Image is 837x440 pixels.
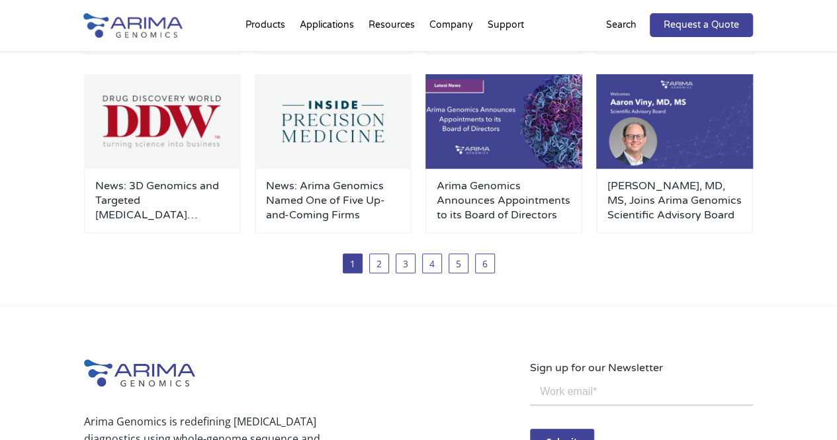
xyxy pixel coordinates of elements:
[437,179,572,222] a: Arima Genomics Announces Appointments to its Board of Directors
[449,253,468,273] a: 5
[607,179,742,222] a: [PERSON_NAME], MD, MS, Joins Arima Genomics Scientific Advisory Board
[266,179,401,222] a: News: Arima Genomics Named One of Five Up-and-Coming Firms
[83,13,183,38] img: Arima-Genomics-logo
[343,253,363,273] span: 1
[422,253,442,273] a: 4
[84,74,242,169] img: Drug-Discovery-World_Logo-500x300.png
[396,253,416,273] a: 3
[255,74,412,169] img: Inside-Precision-Medicine_Logo-500x300.png
[369,253,389,273] a: 2
[475,253,495,273] a: 6
[530,359,753,376] p: Sign up for our Newsletter
[425,74,583,169] img: Board-members-500x300.jpg
[596,74,754,169] img: Aaron-Viny-SAB-500x300.jpg
[84,359,196,386] img: Arima-Genomics-logo
[650,13,753,37] a: Request a Quote
[606,17,637,34] p: Search
[95,179,230,222] a: News: 3D Genomics and Targeted [MEDICAL_DATA] Therapies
